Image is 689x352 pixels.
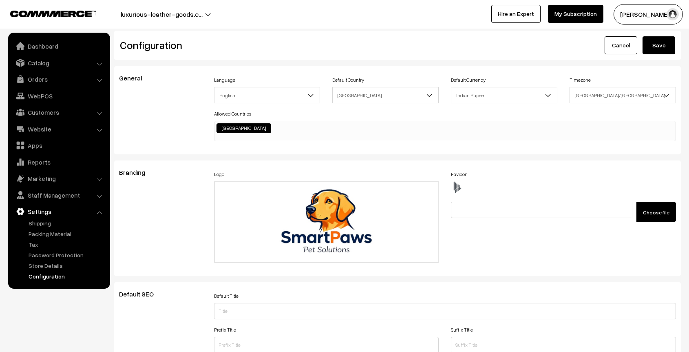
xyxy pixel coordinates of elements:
[26,219,107,227] a: Shipping
[451,181,463,194] img: favicon.ico
[332,87,439,103] span: India
[10,138,107,153] a: Apps
[214,171,224,178] label: Logo
[491,5,541,23] a: Hire an Expert
[26,240,107,249] a: Tax
[10,56,107,70] a: Catalog
[10,8,82,18] a: COMMMERCE
[451,171,468,178] label: Favicon
[119,290,163,298] span: Default SEO
[26,251,107,259] a: Password Protection
[10,188,107,203] a: Staff Management
[570,87,676,103] span: Asia/Kolkata
[120,39,391,51] h2: Configuration
[451,326,473,334] label: Suffix Title
[92,4,231,25] button: luxurious-leather-goods.c…
[214,110,251,118] label: Allowed Countries
[214,87,320,103] span: English
[10,171,107,186] a: Marketing
[10,204,107,219] a: Settings
[10,11,96,17] img: COMMMERCE
[26,272,107,281] a: Configuration
[333,88,438,102] span: India
[451,76,486,84] label: Default Currency
[214,303,676,319] input: Title
[119,74,152,82] span: General
[10,72,107,87] a: Orders
[10,105,107,120] a: Customers
[10,155,107,169] a: Reports
[451,87,557,103] span: Indian Rupee
[643,209,669,216] span: Choose file
[214,292,238,300] label: Default Title
[614,4,683,25] button: [PERSON_NAME]
[10,39,107,53] a: Dashboard
[119,168,155,176] span: Branding
[605,36,637,54] a: Cancel
[214,326,236,334] label: Prefix Title
[332,76,364,84] label: Default Country
[214,76,235,84] label: Language
[643,36,675,54] button: Save
[26,229,107,238] a: Packing Material
[10,89,107,103] a: WebPOS
[451,88,557,102] span: Indian Rupee
[10,122,107,136] a: Website
[214,88,320,102] span: English
[667,8,679,20] img: user
[548,5,603,23] a: My Subscription
[570,76,591,84] label: Timezone
[570,88,676,102] span: Asia/Kolkata
[216,123,271,133] li: India
[26,261,107,270] a: Store Details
